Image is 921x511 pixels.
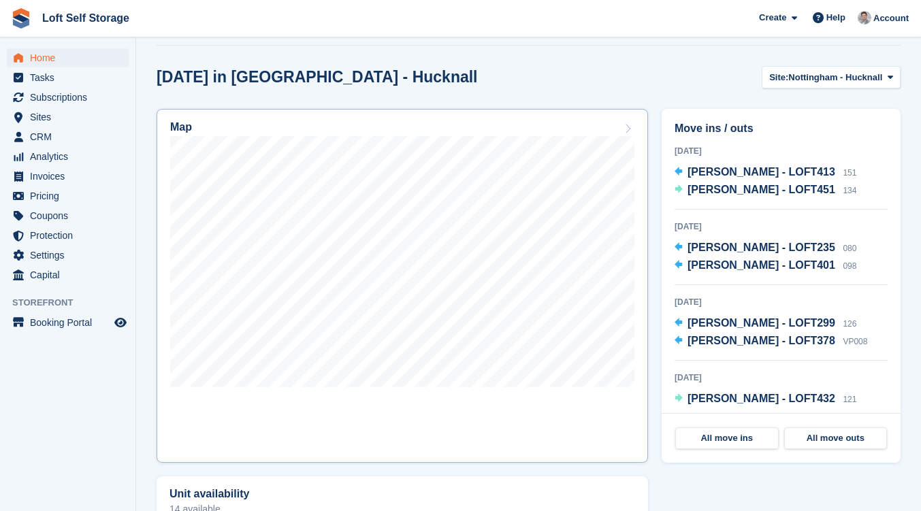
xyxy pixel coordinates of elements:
[843,319,856,329] span: 126
[11,8,31,29] img: stora-icon-8386f47178a22dfd0bd8f6a31ec36ba5ce8667c1dd55bd0f319d3a0aa187defe.svg
[675,296,888,308] div: [DATE]
[7,265,129,284] a: menu
[688,259,835,271] span: [PERSON_NAME] - LOFT401
[675,164,856,182] a: [PERSON_NAME] - LOFT413 151
[30,313,112,332] span: Booking Portal
[157,109,648,463] a: Map
[30,226,112,245] span: Protection
[7,226,129,245] a: menu
[7,246,129,265] a: menu
[7,167,129,186] a: menu
[675,391,856,408] a: [PERSON_NAME] - LOFT432 121
[675,257,856,275] a: [PERSON_NAME] - LOFT401 098
[37,7,135,29] a: Loft Self Storage
[858,11,871,24] img: Nik Williams
[30,68,112,87] span: Tasks
[688,184,835,195] span: [PERSON_NAME] - LOFT451
[843,186,856,195] span: 134
[7,206,129,225] a: menu
[688,166,835,178] span: [PERSON_NAME] - LOFT413
[7,88,129,107] a: menu
[688,393,835,404] span: [PERSON_NAME] - LOFT432
[826,11,845,24] span: Help
[30,48,112,67] span: Home
[30,108,112,127] span: Sites
[675,315,856,333] a: [PERSON_NAME] - LOFT299 126
[12,296,135,310] span: Storefront
[7,313,129,332] a: menu
[688,335,835,346] span: [PERSON_NAME] - LOFT378
[843,337,867,346] span: VP008
[675,120,888,137] h2: Move ins / outs
[762,66,901,88] button: Site: Nottingham - Hucknall
[112,314,129,331] a: Preview store
[873,12,909,25] span: Account
[843,395,856,404] span: 121
[675,145,888,157] div: [DATE]
[7,186,129,205] a: menu
[7,127,129,146] a: menu
[30,167,112,186] span: Invoices
[30,186,112,205] span: Pricing
[843,244,856,253] span: 080
[843,168,856,178] span: 151
[769,71,788,84] span: Site:
[7,147,129,166] a: menu
[30,127,112,146] span: CRM
[169,488,249,500] h2: Unit availability
[688,317,835,329] span: [PERSON_NAME] - LOFT299
[675,182,856,199] a: [PERSON_NAME] - LOFT451 134
[675,372,888,384] div: [DATE]
[30,265,112,284] span: Capital
[688,242,835,253] span: [PERSON_NAME] - LOFT235
[30,206,112,225] span: Coupons
[170,121,192,133] h2: Map
[7,68,129,87] a: menu
[30,147,112,166] span: Analytics
[675,240,856,257] a: [PERSON_NAME] - LOFT235 080
[843,261,856,271] span: 098
[675,333,867,350] a: [PERSON_NAME] - LOFT378 VP008
[157,68,478,86] h2: [DATE] in [GEOGRAPHIC_DATA] - Hucknall
[675,220,888,233] div: [DATE]
[788,71,882,84] span: Nottingham - Hucknall
[7,48,129,67] a: menu
[30,246,112,265] span: Settings
[784,427,888,449] a: All move outs
[7,108,129,127] a: menu
[30,88,112,107] span: Subscriptions
[759,11,786,24] span: Create
[675,427,779,449] a: All move ins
